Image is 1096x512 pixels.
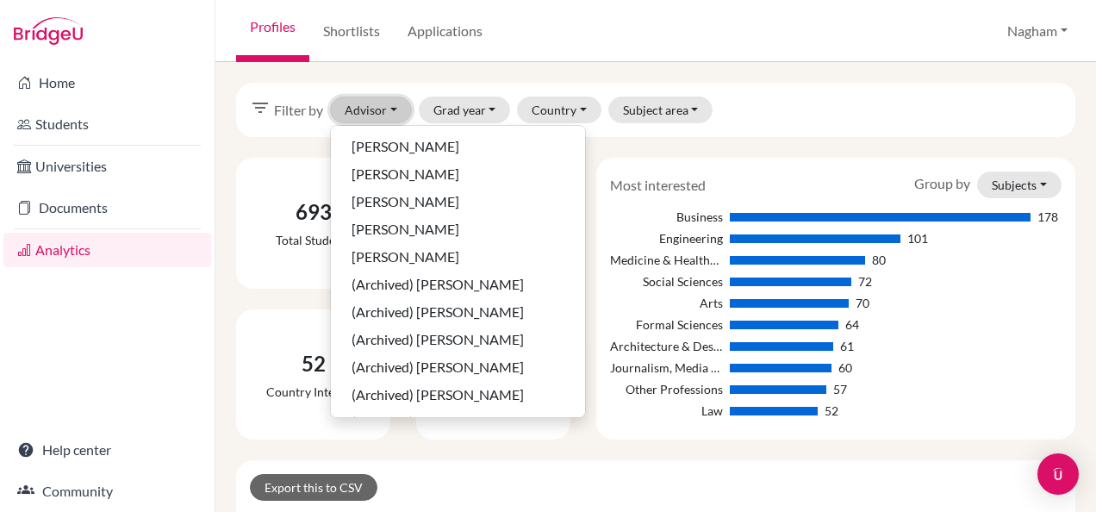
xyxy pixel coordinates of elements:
div: Architecture & Design [610,337,723,355]
span: (Archived) [PERSON_NAME] [352,384,524,405]
div: Group by [901,172,1074,198]
button: (Archived) [PERSON_NAME] [331,271,585,298]
div: Country interests [266,383,360,401]
button: (Archived) [PERSON_NAME] [331,353,585,381]
div: 70 [856,294,869,312]
img: Bridge-U [14,17,83,45]
div: 693 [276,197,352,228]
div: Total students [276,231,352,249]
button: [PERSON_NAME] [331,160,585,188]
button: (Archived) [PERSON_NAME] [331,326,585,353]
span: (Archived) [PERSON_NAME] [352,329,524,350]
div: 101 [907,229,928,247]
button: (Archived) [PERSON_NAME] [331,298,585,326]
button: Grad year [419,97,511,123]
div: Law [610,402,723,420]
div: 72 [858,272,872,290]
button: Advisor [330,97,412,123]
span: (Archived) [PERSON_NAME] [352,274,524,295]
div: 52 [266,348,360,379]
button: [PERSON_NAME] [331,133,585,160]
div: 52 [825,402,838,420]
div: Social Sciences [610,272,723,290]
a: Students [3,107,211,141]
button: [PERSON_NAME] [331,215,585,243]
span: Filter by [274,100,323,121]
button: [PERSON_NAME] [331,243,585,271]
span: (Archived) [PERSON_NAME] [352,412,524,433]
div: 178 [1037,208,1058,226]
div: 57 [833,380,847,398]
span: (Archived) [PERSON_NAME] [352,357,524,378]
span: [PERSON_NAME] [352,136,459,157]
div: Medicine & Healthcare [610,251,723,269]
a: Home [3,66,211,100]
div: Business [610,208,723,226]
a: Documents [3,190,211,225]
div: Formal Sciences [610,315,723,334]
button: [PERSON_NAME] [331,188,585,215]
span: [PERSON_NAME] [352,219,459,240]
div: 80 [872,251,886,269]
span: [PERSON_NAME] [352,164,459,184]
div: Other Professions [610,380,723,398]
div: 61 [840,337,854,355]
div: Engineering [610,229,723,247]
a: Help center [3,433,211,467]
button: Nagham [999,15,1075,47]
a: Community [3,474,211,509]
span: [PERSON_NAME] [352,247,459,267]
a: Universities [3,149,211,184]
div: Open Intercom Messenger [1037,453,1079,495]
span: (Archived) [PERSON_NAME] [352,302,524,322]
button: Subject area [608,97,713,123]
div: Advisor [330,125,586,418]
div: 60 [838,359,852,377]
div: Arts [610,294,723,312]
div: Most interested [597,175,719,196]
button: (Archived) [PERSON_NAME] [331,381,585,409]
div: 64 [845,315,859,334]
i: filter_list [250,97,271,118]
span: [PERSON_NAME] [352,191,459,212]
button: (Archived) [PERSON_NAME] [331,409,585,436]
a: Analytics [3,233,211,267]
button: Subjects [977,172,1062,198]
div: Journalism, Media Studies & Communication [610,359,723,377]
button: Country [517,97,601,123]
a: Export this to CSV [250,474,377,501]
